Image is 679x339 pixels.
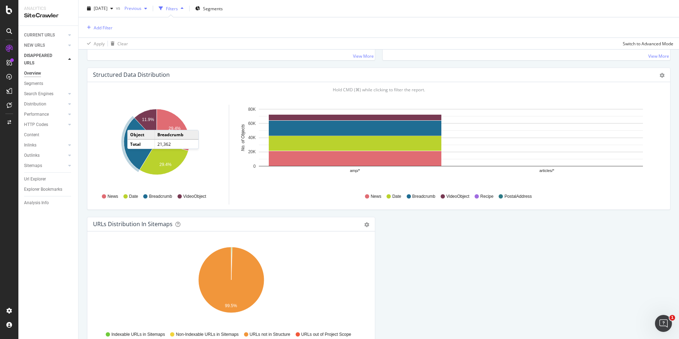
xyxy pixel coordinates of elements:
iframe: Intercom live chat [655,315,672,332]
span: News [371,194,381,200]
span: 1 [669,315,675,321]
button: Filters [156,3,186,14]
button: Add Filter [84,23,112,32]
div: Analysis Info [24,199,49,207]
span: Segments [203,5,223,11]
text: 0 [253,164,256,169]
div: gear [364,222,369,227]
button: Switch to Advanced Mode [620,38,673,49]
a: Search Engines [24,90,66,98]
a: Sitemaps [24,162,66,169]
button: Previous [122,3,150,14]
text: 11.9% [142,117,154,122]
div: DISAPPEARED URLS [24,52,60,67]
div: Analytics [24,6,72,12]
td: Breadcrumb [155,130,198,139]
div: Apply [94,40,105,46]
div: Explorer Bookmarks [24,186,62,193]
span: PostalAddress [504,194,532,200]
span: News [108,194,118,200]
text: 20K [248,149,256,154]
a: DISAPPEARED URLS [24,52,66,67]
div: Filters [166,5,178,11]
span: Recipe [480,194,493,200]
span: Breadcrumb [149,194,172,200]
div: Distribution [24,100,46,108]
a: CURRENT URLS [24,31,66,39]
span: VideoObject [183,194,206,200]
span: Non-Indexable URLs in Sitemaps [176,332,238,338]
div: NEW URLS [24,42,45,49]
span: Date [129,194,138,200]
span: VideoObject [446,194,469,200]
a: NEW URLS [24,42,66,49]
a: Explorer Bookmarks [24,186,73,193]
div: Outlinks [24,152,40,159]
span: vs [116,5,122,11]
a: Overview [24,70,73,77]
div: Performance [24,111,49,118]
td: Total [128,139,155,149]
div: Structured Data Distribution [93,71,170,78]
div: Search Engines [24,90,53,98]
div: Sitemaps [24,162,42,169]
div: gear [660,73,665,78]
div: URLs Distribution in Sitemaps [93,220,173,228]
svg: A chart. [93,243,369,325]
span: URLs not in Structure [250,332,290,338]
svg: A chart. [95,105,219,187]
a: Url Explorer [24,176,73,183]
span: Previous [122,5,141,11]
button: [DATE] [84,3,116,14]
text: 29.4% [169,126,181,131]
div: HTTP Codes [24,121,48,128]
svg: A chart. [238,105,665,187]
div: Clear [117,40,128,46]
span: Breadcrumb [412,194,435,200]
a: Content [24,131,73,139]
div: Inlinks [24,142,36,149]
text: 60K [248,121,256,126]
text: articles/* [539,168,555,173]
button: Segments [192,3,226,14]
text: No. of Objects [240,124,245,151]
text: amp/* [350,168,360,173]
div: Overview [24,70,41,77]
a: Distribution [24,100,66,108]
span: Indexable URLs in Sitemaps [111,332,165,338]
a: Outlinks [24,152,66,159]
span: URLs out of Project Scope [301,332,351,338]
a: Performance [24,111,66,118]
td: Object [128,130,155,139]
a: View More [353,53,374,59]
button: Clear [108,38,128,49]
text: 80K [248,107,256,112]
text: 99.5% [225,303,237,308]
div: Url Explorer [24,176,46,183]
a: HTTP Codes [24,121,66,128]
div: Segments [24,80,43,87]
span: Date [392,194,401,200]
div: Content [24,131,39,139]
text: 40K [248,135,256,140]
td: 21,362 [155,139,198,149]
text: 29.4% [159,162,172,167]
a: View More [648,53,669,59]
div: Add Filter [94,24,112,30]
div: CURRENT URLS [24,31,55,39]
a: Segments [24,80,73,87]
a: Inlinks [24,142,66,149]
a: Analysis Info [24,199,73,207]
div: SiteCrawler [24,12,72,20]
button: Apply [84,38,105,49]
div: Switch to Advanced Mode [623,40,673,46]
span: 2025 Sep. 21st [94,5,108,11]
